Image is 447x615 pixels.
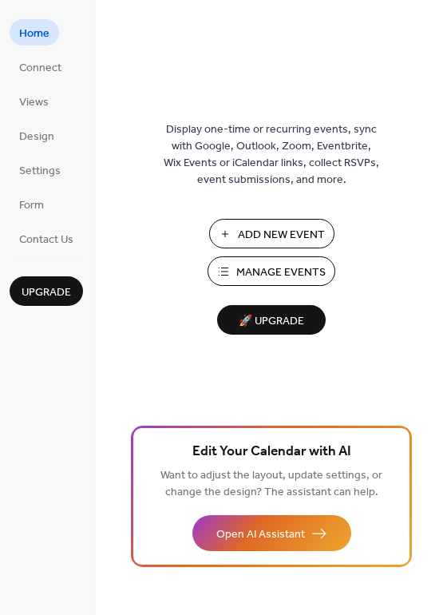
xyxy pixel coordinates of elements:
[160,465,382,503] span: Want to adjust the layout, update settings, or change the design? The assistant can help.
[10,88,58,114] a: Views
[10,122,64,149] a: Design
[19,129,54,145] span: Design
[209,219,334,248] button: Add New Event
[19,163,61,180] span: Settings
[164,121,379,188] span: Display one-time or recurring events, sync with Google, Outlook, Zoom, Eventbrite, Wix Events or ...
[208,256,335,286] button: Manage Events
[192,441,351,463] span: Edit Your Calendar with AI
[19,197,44,214] span: Form
[19,232,73,248] span: Contact Us
[19,26,49,42] span: Home
[19,94,49,111] span: Views
[10,157,70,183] a: Settings
[217,305,326,335] button: 🚀 Upgrade
[227,311,316,332] span: 🚀 Upgrade
[192,515,351,551] button: Open AI Assistant
[10,19,59,46] a: Home
[10,191,53,217] a: Form
[19,60,61,77] span: Connect
[10,276,83,306] button: Upgrade
[22,284,71,301] span: Upgrade
[10,225,83,252] a: Contact Us
[236,264,326,281] span: Manage Events
[216,526,305,543] span: Open AI Assistant
[238,227,325,244] span: Add New Event
[10,54,71,80] a: Connect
